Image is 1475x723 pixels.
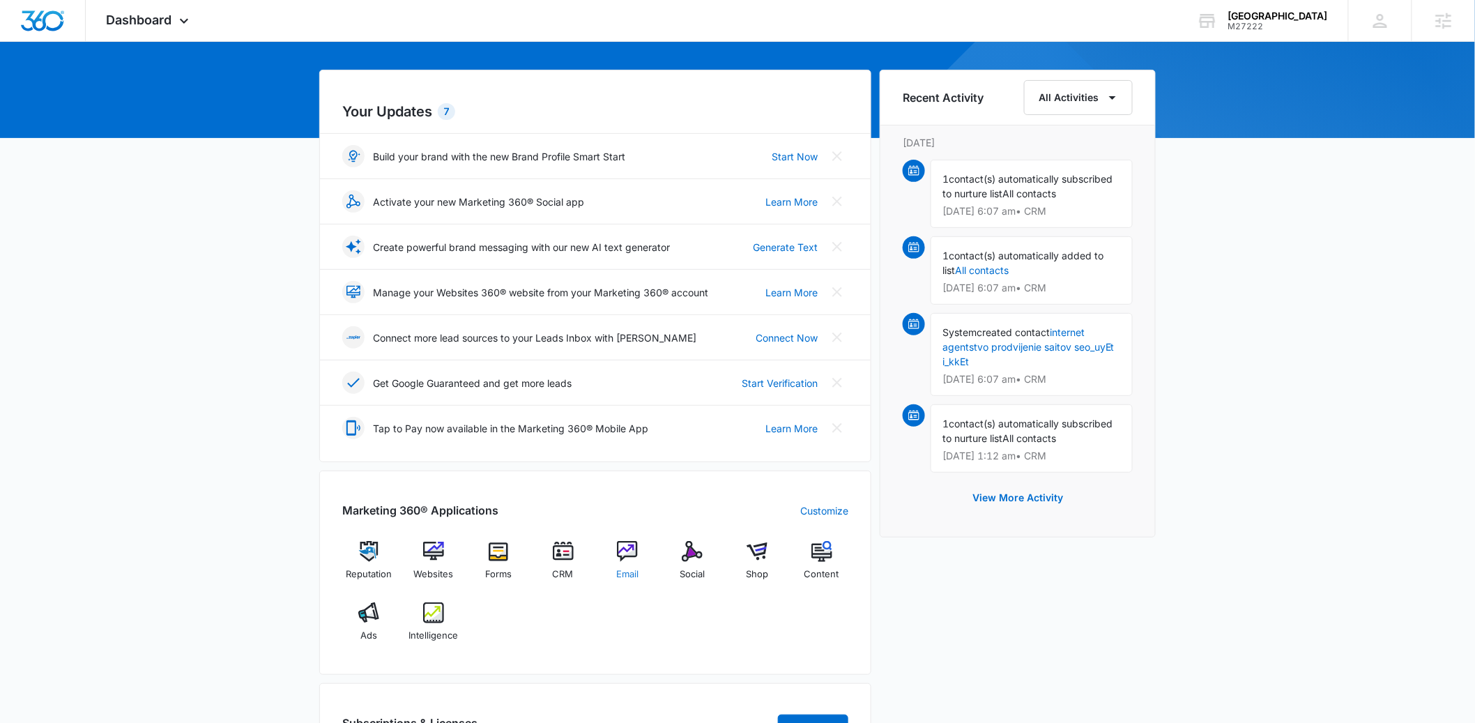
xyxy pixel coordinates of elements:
[1228,10,1328,22] div: account name
[903,135,1133,150] p: [DATE]
[942,418,1113,444] span: contact(s) automatically subscribed to nurture list
[942,451,1121,461] p: [DATE] 1:12 am • CRM
[342,101,848,122] h2: Your Updates
[536,541,590,591] a: CRM
[360,629,377,643] span: Ads
[826,236,848,258] button: Close
[666,541,719,591] a: Social
[795,541,848,591] a: Content
[942,418,949,429] span: 1
[942,173,949,185] span: 1
[958,481,1077,515] button: View More Activity
[373,240,670,254] p: Create powerful brand messaging with our new AI text generator
[342,541,396,591] a: Reputation
[409,629,459,643] span: Intelligence
[342,602,396,653] a: Ads
[485,568,512,581] span: Forms
[438,103,455,120] div: 7
[826,281,848,303] button: Close
[942,250,949,261] span: 1
[346,568,392,581] span: Reputation
[1024,80,1133,115] button: All Activities
[373,149,625,164] p: Build your brand with the new Brand Profile Smart Start
[107,13,172,27] span: Dashboard
[942,326,977,338] span: System
[342,502,498,519] h2: Marketing 360® Applications
[373,376,572,390] p: Get Google Guaranteed and get more leads
[826,326,848,349] button: Close
[800,503,848,518] a: Customize
[1002,432,1056,444] span: All contacts
[1002,188,1056,199] span: All contacts
[414,568,454,581] span: Websites
[756,330,818,345] a: Connect Now
[942,283,1121,293] p: [DATE] 6:07 am • CRM
[942,250,1103,276] span: contact(s) automatically added to list
[680,568,705,581] span: Social
[942,173,1113,199] span: contact(s) automatically subscribed to nurture list
[765,195,818,209] a: Learn More
[765,421,818,436] a: Learn More
[772,149,818,164] a: Start Now
[955,264,1009,276] a: All contacts
[373,421,648,436] p: Tap to Pay now available in the Marketing 360® Mobile App
[804,568,839,581] span: Content
[742,376,818,390] a: Start Verification
[903,89,984,106] h6: Recent Activity
[942,206,1121,216] p: [DATE] 6:07 am • CRM
[826,417,848,439] button: Close
[616,568,639,581] span: Email
[1228,22,1328,31] div: account id
[407,602,461,653] a: Intelligence
[407,541,461,591] a: Websites
[373,285,708,300] p: Manage your Websites 360® website from your Marketing 360® account
[553,568,574,581] span: CRM
[731,541,784,591] a: Shop
[826,145,848,167] button: Close
[942,374,1121,384] p: [DATE] 6:07 am • CRM
[826,372,848,394] button: Close
[373,195,584,209] p: Activate your new Marketing 360® Social app
[746,568,768,581] span: Shop
[942,326,1115,367] a: internet agentstvo prodvijenie saitov seo_uyEt i_kkEt
[601,541,655,591] a: Email
[826,190,848,213] button: Close
[753,240,818,254] a: Generate Text
[765,285,818,300] a: Learn More
[472,541,526,591] a: Forms
[977,326,1050,338] span: created contact
[373,330,696,345] p: Connect more lead sources to your Leads Inbox with [PERSON_NAME]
